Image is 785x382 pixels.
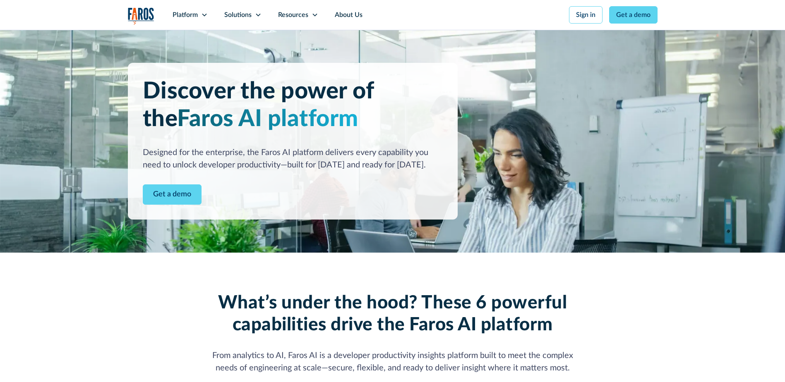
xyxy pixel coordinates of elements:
[128,7,154,24] img: Logo of the analytics and reporting company Faros.
[128,7,154,24] a: home
[569,6,603,24] a: Sign in
[224,10,252,20] div: Solutions
[202,349,583,374] div: From analytics to AI, Faros AI is a developer productivity insights platform built to meet the co...
[609,6,658,24] a: Get a demo
[143,184,202,205] a: Contact Modal
[173,10,198,20] div: Platform
[143,78,443,133] h1: Discover the power of the
[202,292,583,336] h2: What’s under the hood? These 6 powerful capabilities drive the Faros AI platform
[278,10,308,20] div: Resources
[177,107,358,131] span: Faros AI platform
[143,146,443,171] div: Designed for the enterprise, the Faros AI platform delivers every capability you need to unlock d...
